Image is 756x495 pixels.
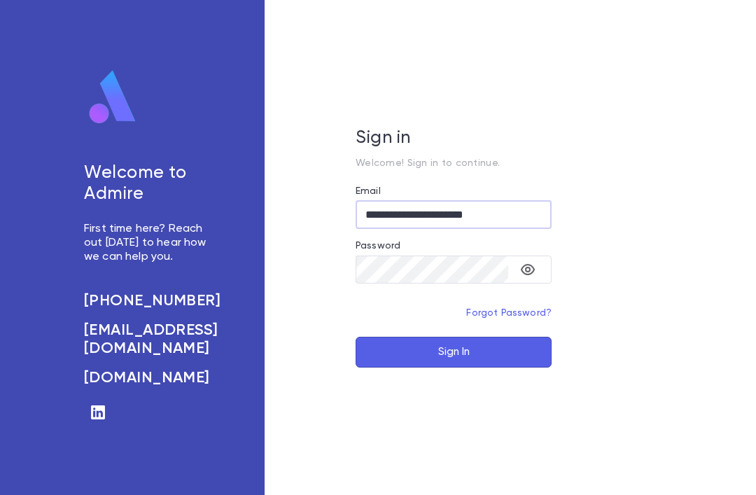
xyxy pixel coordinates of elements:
[84,163,209,205] h5: Welcome to Admire
[84,222,209,264] p: First time here? Reach out [DATE] to hear how we can help you.
[84,69,141,125] img: logo
[356,240,400,251] label: Password
[84,321,209,358] a: [EMAIL_ADDRESS][DOMAIN_NAME]
[356,186,381,197] label: Email
[356,158,552,169] p: Welcome! Sign in to continue.
[356,337,552,368] button: Sign In
[466,308,552,318] a: Forgot Password?
[356,128,552,149] h5: Sign in
[84,292,209,310] a: [PHONE_NUMBER]
[84,369,209,387] a: [DOMAIN_NAME]
[514,256,542,284] button: toggle password visibility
